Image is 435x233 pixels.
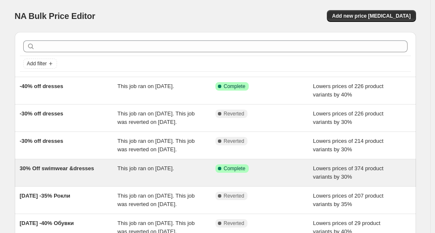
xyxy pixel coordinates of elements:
[313,110,383,125] span: Lowers prices of 226 product variants by 30%
[224,193,245,199] span: Reverted
[313,83,383,98] span: Lowers prices of 226 product variants by 40%
[117,110,195,125] span: This job ran on [DATE]. This job was reverted on [DATE].
[20,193,71,199] span: [DATE] -35% Рокли
[332,13,411,19] span: Add new price [MEDICAL_DATA]
[224,83,245,90] span: Complete
[20,138,63,144] span: -30% off dresses
[117,193,195,207] span: This job ran on [DATE]. This job was reverted on [DATE].
[224,165,245,172] span: Complete
[20,165,94,171] span: 30% Off swimwear &dresses
[313,193,383,207] span: Lowers prices of 207 product variants by 35%
[224,110,245,117] span: Reverted
[117,83,174,89] span: This job ran on [DATE].
[15,11,95,21] span: NA Bulk Price Editor
[224,138,245,145] span: Reverted
[117,138,195,153] span: This job ran on [DATE]. This job was reverted on [DATE].
[313,138,383,153] span: Lowers prices of 214 product variants by 30%
[20,110,63,117] span: -30% off dresses
[224,220,245,227] span: Reverted
[327,10,416,22] button: Add new price [MEDICAL_DATA]
[23,59,57,69] button: Add filter
[27,60,47,67] span: Add filter
[313,165,383,180] span: Lowers prices of 374 product variants by 30%
[20,83,63,89] span: -40% off dresses
[20,220,74,226] span: [DATE] -40% Обувки
[117,165,174,171] span: This job ran on [DATE].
